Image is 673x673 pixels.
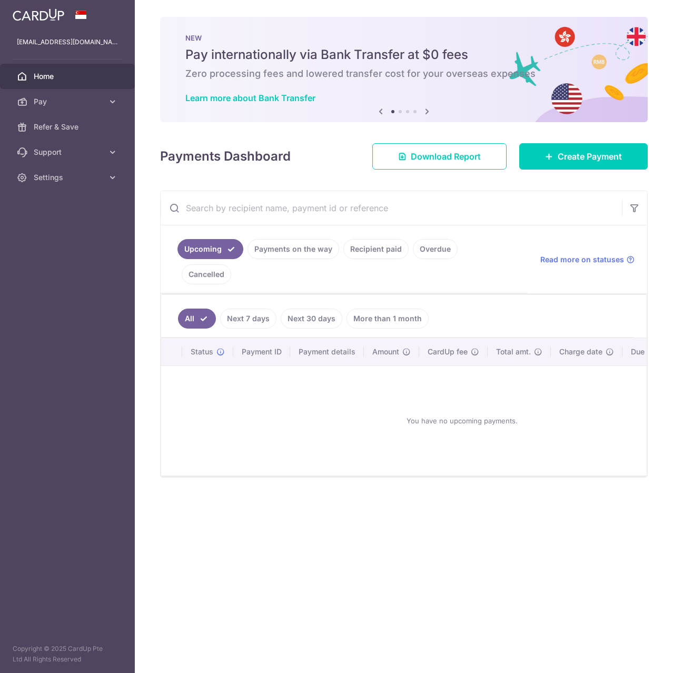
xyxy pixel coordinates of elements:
[34,71,103,82] span: Home
[413,239,458,259] a: Overdue
[185,34,622,42] p: NEW
[631,347,662,357] span: Due date
[519,143,648,170] a: Create Payment
[161,191,622,225] input: Search by recipient name, payment id or reference
[372,143,507,170] a: Download Report
[185,93,315,103] a: Learn more about Bank Transfer
[428,347,468,357] span: CardUp fee
[233,338,290,365] th: Payment ID
[182,264,231,284] a: Cancelled
[559,347,602,357] span: Charge date
[220,309,276,329] a: Next 7 days
[411,150,481,163] span: Download Report
[160,147,291,166] h4: Payments Dashboard
[343,239,409,259] a: Recipient paid
[372,347,399,357] span: Amount
[13,8,64,21] img: CardUp
[347,309,429,329] a: More than 1 month
[34,172,103,183] span: Settings
[248,239,339,259] a: Payments on the way
[34,122,103,132] span: Refer & Save
[281,309,342,329] a: Next 30 days
[290,338,364,365] th: Payment details
[17,37,118,47] p: [EMAIL_ADDRESS][DOMAIN_NAME]
[34,147,103,157] span: Support
[160,17,648,122] img: Bank transfer banner
[540,254,624,265] span: Read more on statuses
[558,150,622,163] span: Create Payment
[178,309,216,329] a: All
[191,347,213,357] span: Status
[185,67,622,80] h6: Zero processing fees and lowered transfer cost for your overseas expenses
[177,239,243,259] a: Upcoming
[540,254,635,265] a: Read more on statuses
[496,347,531,357] span: Total amt.
[34,96,103,107] span: Pay
[185,46,622,63] h5: Pay internationally via Bank Transfer at $0 fees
